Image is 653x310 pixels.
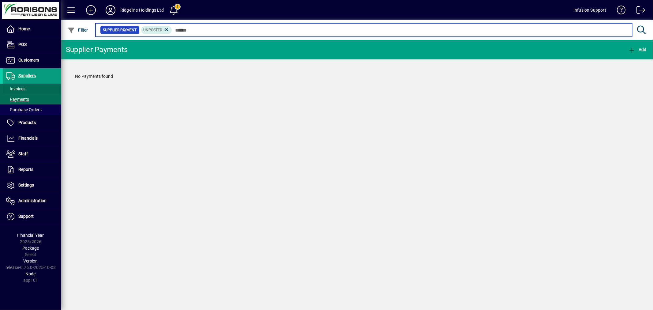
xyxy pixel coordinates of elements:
[26,271,36,276] span: Node
[612,1,626,21] a: Knowledge Base
[3,193,61,209] a: Administration
[6,86,25,91] span: Invoices
[81,5,101,16] button: Add
[18,136,38,141] span: Financials
[141,26,172,34] mat-chip: Supplier Payment Status: Unposted
[66,25,90,36] button: Filter
[3,37,61,52] a: POS
[24,259,38,263] span: Version
[120,5,164,15] div: Ridgeline Holdings Ltd
[3,115,61,130] a: Products
[66,45,128,55] div: Supplier Payments
[3,84,61,94] a: Invoices
[69,67,645,86] div: No Payments found
[18,151,28,156] span: Staff
[18,183,34,187] span: Settings
[628,47,647,52] span: Add
[3,21,61,37] a: Home
[18,198,47,203] span: Administration
[101,5,120,16] button: Profile
[18,42,27,47] span: POS
[103,27,137,33] span: Supplier Payment
[3,209,61,224] a: Support
[3,162,61,177] a: Reports
[18,120,36,125] span: Products
[6,97,29,102] span: Payments
[627,44,648,55] button: Add
[3,94,61,104] a: Payments
[3,53,61,68] a: Customers
[632,1,645,21] a: Logout
[144,28,163,32] span: Unposted
[18,167,33,172] span: Reports
[18,73,36,78] span: Suppliers
[3,178,61,193] a: Settings
[6,107,42,112] span: Purchase Orders
[17,233,44,238] span: Financial Year
[3,146,61,162] a: Staff
[18,214,34,219] span: Support
[22,246,39,251] span: Package
[3,104,61,115] a: Purchase Orders
[573,5,606,15] div: Infusion Support
[18,58,39,62] span: Customers
[18,26,30,31] span: Home
[68,28,88,32] span: Filter
[3,131,61,146] a: Financials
